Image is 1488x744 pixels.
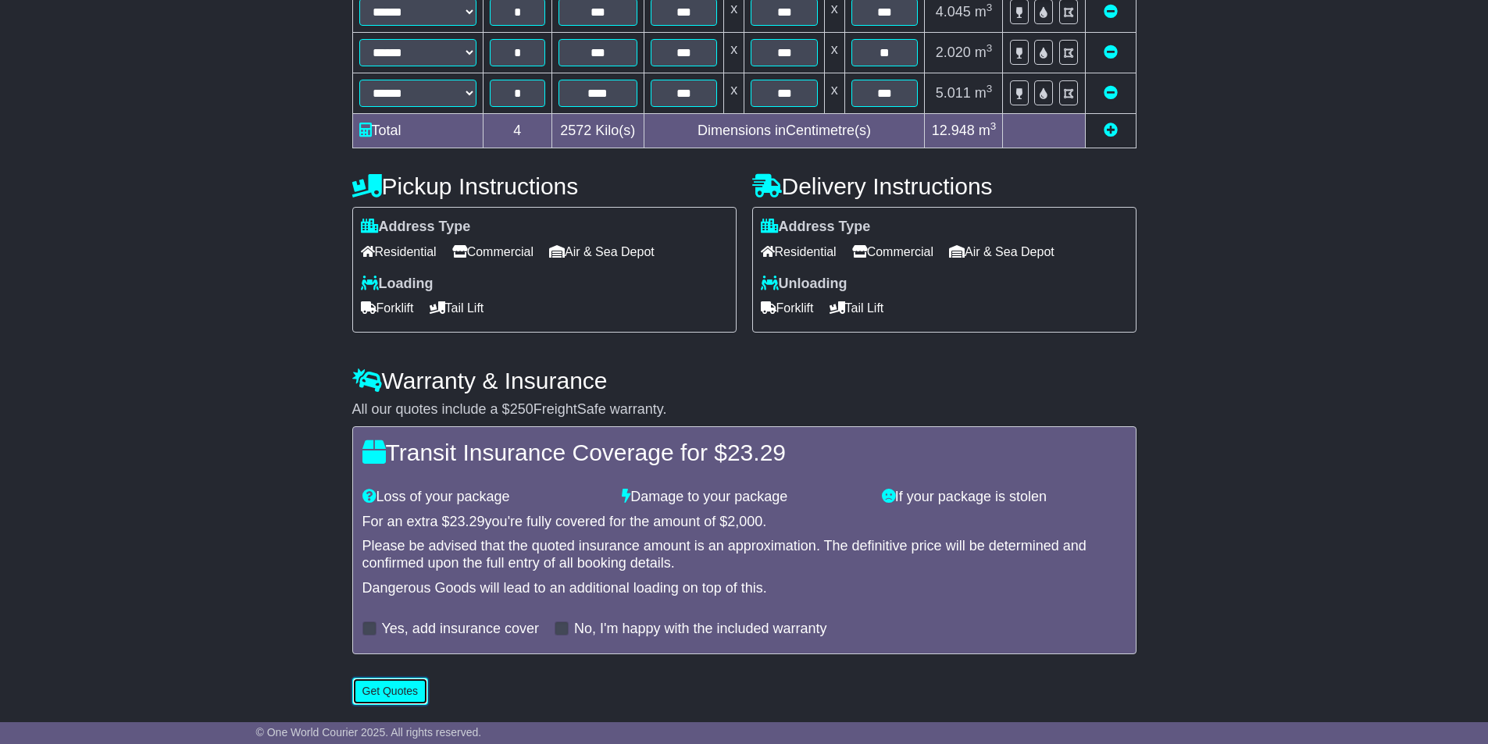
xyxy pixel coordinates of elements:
[551,114,644,148] td: Kilo(s)
[510,401,533,417] span: 250
[1104,44,1118,60] a: Remove this item
[761,240,837,264] span: Residential
[990,120,997,132] sup: 3
[574,621,827,638] label: No, I'm happy with the included warranty
[362,440,1126,465] h4: Transit Insurance Coverage for $
[932,123,975,138] span: 12.948
[975,4,993,20] span: m
[362,514,1126,531] div: For an extra $ you're fully covered for the amount of $ .
[452,240,533,264] span: Commercial
[430,296,484,320] span: Tail Lift
[830,296,884,320] span: Tail Lift
[975,44,993,60] span: m
[483,114,551,148] td: 4
[752,173,1137,199] h4: Delivery Instructions
[824,73,844,114] td: x
[727,440,786,465] span: 23.29
[361,276,434,293] label: Loading
[1104,123,1118,138] a: Add new item
[936,85,971,101] span: 5.011
[761,276,847,293] label: Unloading
[987,2,993,13] sup: 3
[727,514,762,529] span: 2,000
[949,240,1054,264] span: Air & Sea Depot
[936,44,971,60] span: 2.020
[382,621,539,638] label: Yes, add insurance cover
[352,678,429,705] button: Get Quotes
[362,580,1126,597] div: Dangerous Goods will lead to an additional loading on top of this.
[614,489,874,506] div: Damage to your package
[852,240,933,264] span: Commercial
[352,114,483,148] td: Total
[987,83,993,94] sup: 3
[724,33,744,73] td: x
[1104,85,1118,101] a: Remove this item
[824,33,844,73] td: x
[874,489,1134,506] div: If your package is stolen
[352,401,1137,418] div: All our quotes include a $ FreightSafe warranty.
[549,240,655,264] span: Air & Sea Depot
[256,726,482,739] span: © One World Courier 2025. All rights reserved.
[352,368,1137,393] h4: Warranty & Insurance
[352,173,737,199] h4: Pickup Instructions
[450,514,485,529] span: 23.29
[761,219,871,236] label: Address Type
[724,73,744,114] td: x
[936,4,971,20] span: 4.045
[361,219,471,236] label: Address Type
[975,85,993,101] span: m
[362,538,1126,571] div: Please be advised that the quoted insurance amount is an approximation. The definitive price will...
[355,489,615,506] div: Loss of your package
[644,114,925,148] td: Dimensions in Centimetre(s)
[361,296,414,320] span: Forklift
[761,296,814,320] span: Forklift
[979,123,997,138] span: m
[1104,4,1118,20] a: Remove this item
[361,240,437,264] span: Residential
[560,123,591,138] span: 2572
[987,42,993,54] sup: 3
